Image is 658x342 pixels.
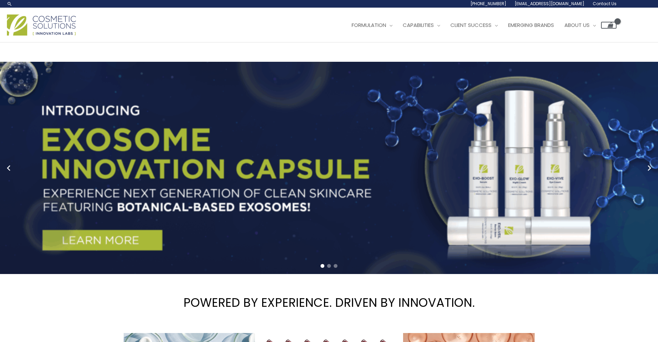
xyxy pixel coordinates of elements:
a: Search icon link [7,1,12,7]
span: Contact Us [593,1,617,7]
span: Emerging Brands [508,21,554,29]
span: Formulation [352,21,386,29]
span: [EMAIL_ADDRESS][DOMAIN_NAME] [515,1,584,7]
span: [PHONE_NUMBER] [470,1,506,7]
img: Cosmetic Solutions Logo [7,14,76,36]
a: Client Success [445,15,503,36]
span: About Us [564,21,590,29]
button: Next slide [644,163,655,173]
a: Formulation [346,15,398,36]
span: Go to slide 3 [334,264,337,268]
button: Previous slide [3,163,14,173]
span: Go to slide 2 [327,264,331,268]
a: About Us [559,15,601,36]
a: Emerging Brands [503,15,559,36]
nav: Site Navigation [341,15,617,36]
a: View Shopping Cart, empty [601,22,617,29]
span: Client Success [450,21,492,29]
span: Go to slide 1 [321,264,324,268]
a: Capabilities [398,15,445,36]
span: Capabilities [403,21,434,29]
